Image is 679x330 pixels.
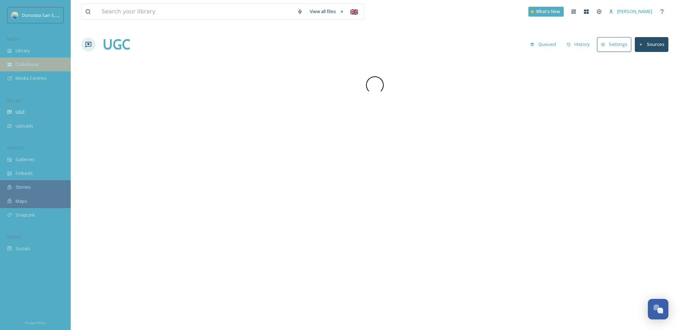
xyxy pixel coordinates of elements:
[527,37,559,51] button: Queued
[528,7,564,17] a: What's New
[22,12,93,18] span: Donostia San Sebastián Turismoa
[648,299,668,319] button: Open Chat
[16,184,31,190] span: Stories
[16,156,35,163] span: Galleries
[617,8,652,14] span: [PERSON_NAME]
[527,37,563,51] a: Queued
[16,198,27,205] span: Maps
[597,37,631,52] button: Settings
[7,145,23,151] span: WIDGETS
[103,34,130,55] a: UGC
[348,5,360,18] div: 🇬🇧
[597,37,635,52] a: Settings
[7,36,19,42] span: MEDIA
[306,5,348,18] a: View all files
[25,320,46,325] span: Privacy Policy
[16,47,30,54] span: Library
[11,12,18,19] img: images.jpeg
[605,5,656,18] a: [PERSON_NAME]
[563,37,597,51] a: History
[7,234,21,240] span: SOCIALS
[16,75,47,82] span: Media Centres
[16,123,33,129] span: Uploads
[7,98,22,103] span: COLLECT
[16,245,30,252] span: Socials
[563,37,594,51] button: History
[16,109,25,116] span: UGC
[98,4,294,19] input: Search your library
[635,37,668,52] button: Sources
[16,170,33,177] span: Embeds
[16,212,35,218] span: SnapLink
[16,61,39,68] span: Collections
[25,318,46,326] a: Privacy Policy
